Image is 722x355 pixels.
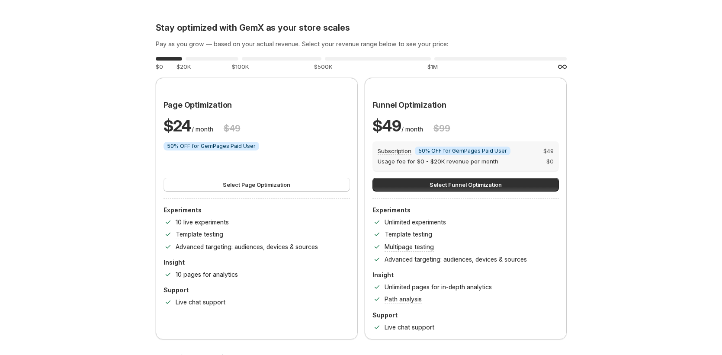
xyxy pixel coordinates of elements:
[546,157,554,166] span: $ 0
[418,147,507,154] span: 50% OFF for GemPages Paid User
[427,63,438,70] span: $1M
[156,63,163,70] span: $0
[385,255,527,264] p: Advanced targeting: audiences, devices & sources
[164,116,192,135] span: $ 24
[385,283,492,291] p: Unlimited pages for in-depth analytics
[372,115,423,136] p: / month
[164,100,232,109] span: Page Optimization
[378,158,498,165] span: Usage fee for $0 - $20K revenue per month
[164,178,350,192] button: Select Page Optimization
[176,270,238,279] p: 10 pages for analytics
[372,311,559,320] p: Support
[543,147,554,155] span: $ 49
[385,243,434,251] p: Multipage testing
[167,143,256,150] span: 50% OFF for GemPages Paid User
[385,230,432,239] p: Template testing
[176,63,191,70] span: $20K
[223,180,290,189] span: Select Page Optimization
[372,178,559,192] button: Select Funnel Optimization
[385,218,446,227] p: Unlimited experiments
[372,100,446,109] span: Funnel Optimization
[224,123,240,134] h3: $ 49
[372,116,401,135] span: $ 49
[372,271,559,279] p: Insight
[164,258,350,267] p: Insight
[372,206,559,214] p: Experiments
[156,40,567,48] h3: Pay as you grow — based on your actual revenue. Select your revenue range below to see your price:
[164,286,350,294] p: Support
[385,323,434,332] p: Live chat support
[176,230,223,239] p: Template testing
[378,147,411,155] span: Subscription
[385,295,422,304] p: Path analysis
[164,206,350,214] p: Experiments
[232,63,249,70] span: $100K
[176,298,225,307] p: Live chat support
[176,243,318,251] p: Advanced targeting: audiences, devices & sources
[433,123,450,134] h3: $ 99
[156,22,567,33] h2: Stay optimized with GemX as your store scales
[430,180,502,189] span: Select Funnel Optimization
[314,63,332,70] span: $500K
[164,115,213,136] p: / month
[176,218,229,227] p: 10 live experiments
